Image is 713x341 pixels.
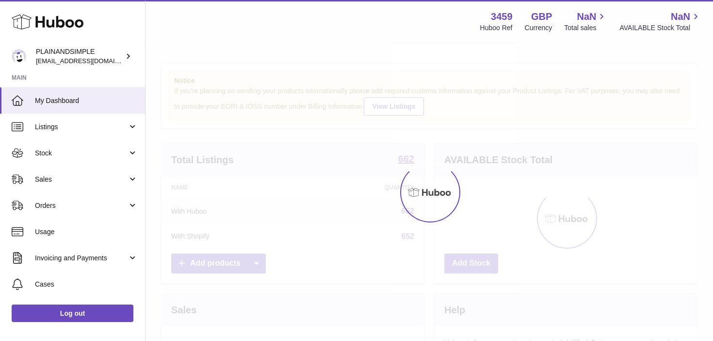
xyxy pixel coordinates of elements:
[619,23,701,33] span: AVAILABLE Stock Total
[619,10,701,33] a: NaN AVAILABLE Stock Total
[491,10,513,23] strong: 3459
[671,10,690,23] span: NaN
[525,23,552,33] div: Currency
[564,23,607,33] span: Total sales
[35,96,138,105] span: My Dashboard
[35,254,128,263] span: Invoicing and Payments
[35,280,138,289] span: Cases
[36,57,143,65] span: [EMAIL_ADDRESS][DOMAIN_NAME]
[35,227,138,237] span: Usage
[12,49,26,64] img: duco@plainandsimple.com
[564,10,607,33] a: NaN Total sales
[531,10,552,23] strong: GBP
[12,305,133,322] a: Log out
[35,122,128,132] span: Listings
[35,149,128,158] span: Stock
[36,47,123,66] div: PLAINANDSIMPLE
[35,201,128,210] span: Orders
[480,23,513,33] div: Huboo Ref
[35,175,128,184] span: Sales
[577,10,596,23] span: NaN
